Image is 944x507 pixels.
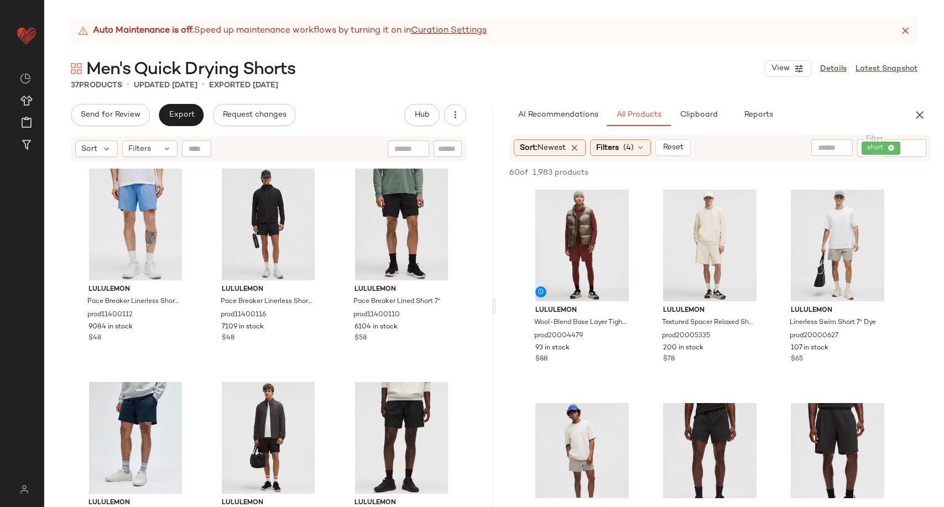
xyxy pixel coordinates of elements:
[743,111,773,119] span: Reports
[159,104,204,126] button: Export
[88,322,133,332] span: 9084 in stock
[202,79,205,92] span: •
[791,343,828,353] span: 107 in stock
[80,382,191,494] img: LM7BCVS_064714_1
[88,333,101,343] span: $48
[88,285,182,295] span: lululemon
[354,285,448,295] span: lululemon
[20,73,31,84] img: svg%3e
[404,104,440,126] button: Hub
[414,111,429,119] span: Hub
[616,111,661,119] span: All Products
[15,24,38,46] img: heart_red.DM2ytmEG.svg
[535,354,547,364] span: $88
[520,142,566,154] span: Sort:
[127,79,129,92] span: •
[13,485,35,494] img: svg%3e
[222,111,286,119] span: Request changes
[509,167,528,179] span: 60 of
[71,104,150,126] button: Send for Review
[77,24,487,38] div: Speed up maintenance workflows by turning it on in
[411,24,487,38] a: Curation Settings
[535,343,570,353] span: 93 in stock
[765,60,811,77] button: View
[663,354,675,364] span: $78
[221,297,314,307] span: Pace Breaker Linerless Short 5"
[209,80,278,91] p: Exported [DATE]
[782,190,893,301] img: LM7BN4S_067866_1
[623,142,634,154] span: (4)
[662,331,710,341] span: prod20005335
[80,169,191,280] img: LM7BC6S_025461_1
[771,64,790,73] span: View
[790,318,876,328] span: Linerless Swim Short 7" Dye
[222,285,315,295] span: lululemon
[93,24,194,38] strong: Auto Maintenance is off.
[213,382,324,494] img: LM7BJ0S_0001_1
[663,343,703,353] span: 200 in stock
[71,63,82,74] img: svg%3e
[87,297,181,307] span: Pace Breaker Linerless Short 7"
[663,143,684,152] span: Reset
[654,190,765,301] img: LM7BSMS_033454_1
[856,63,917,75] a: Latest Snapshot
[222,322,264,332] span: 7109 in stock
[662,318,755,328] span: Textured Spacer Relaxed Short 8"
[354,322,398,332] span: 6104 in stock
[221,310,266,320] span: prod11400116
[134,80,197,91] p: updated [DATE]
[534,318,628,328] span: Wool-Blend Base Layer Tight 29"L
[222,333,234,343] span: $48
[81,143,97,155] span: Sort
[517,111,598,119] span: AI Recommendations
[538,144,566,152] span: Newest
[820,63,847,75] a: Details
[655,139,691,156] button: Reset
[213,104,296,126] button: Request changes
[71,80,122,91] div: Products
[534,331,583,341] span: prod20004479
[596,142,619,154] span: Filters
[791,306,884,316] span: lululemon
[168,111,194,119] span: Export
[867,143,888,153] span: short
[663,306,757,316] span: lululemon
[535,306,629,316] span: lululemon
[353,310,400,320] span: prod11400110
[87,310,133,320] span: prod11400112
[128,143,151,155] span: Filters
[679,111,717,119] span: Clipboard
[346,382,457,494] img: LM7BNQS_0001_1
[790,331,838,341] span: prod20000627
[526,190,638,301] img: LM5BFDS_071195_1
[346,169,457,280] img: LM7BCBS_0001_1
[86,59,295,81] span: Men's Quick Drying Shorts
[533,167,588,179] span: 1,983 products
[353,297,440,307] span: Pace Breaker Lined Short 7"
[71,81,79,90] span: 37
[80,111,140,119] span: Send for Review
[213,169,324,280] img: LM7BC2S_0001_1
[791,354,803,364] span: $65
[354,333,367,343] span: $58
